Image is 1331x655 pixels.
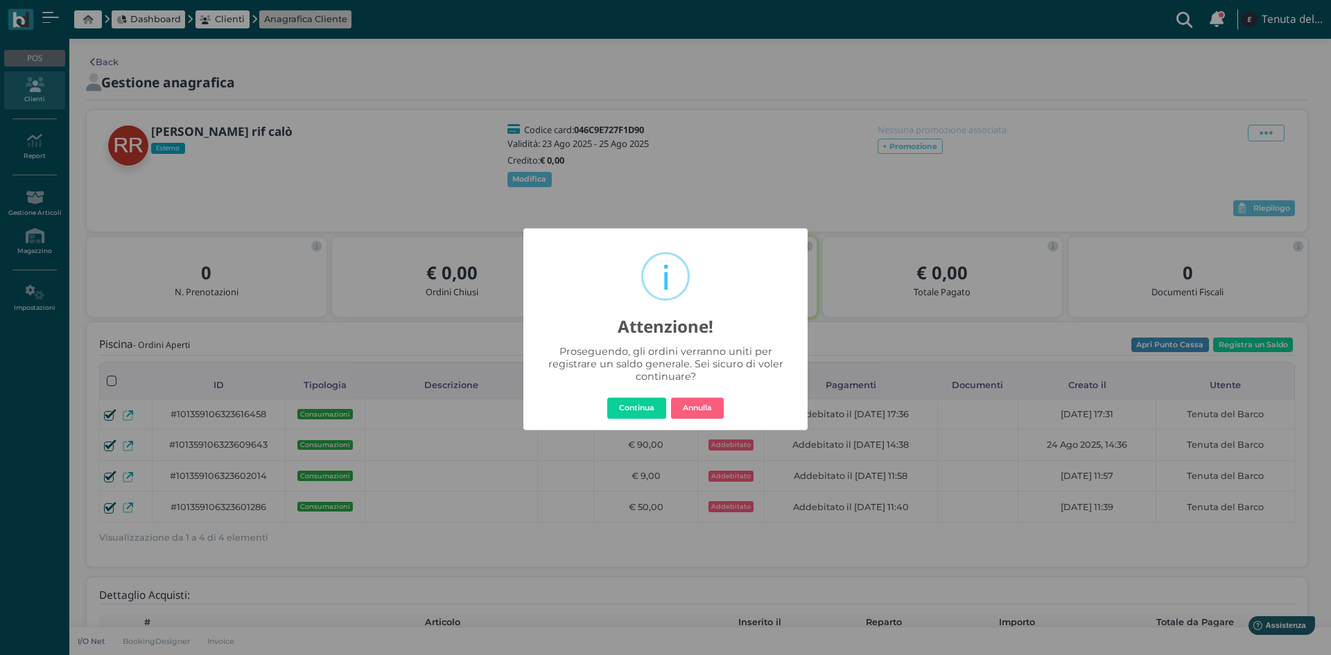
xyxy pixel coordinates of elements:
[523,304,808,336] h2: Attenzione!
[671,397,724,419] button: Annulla
[539,346,792,383] div: Proseguendo, gli ordini verranno uniti per registrare un saldo generale. Sei sicuro di voler cont...
[661,256,670,300] div: i
[607,397,666,419] button: Continua
[41,11,92,21] span: Assistenza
